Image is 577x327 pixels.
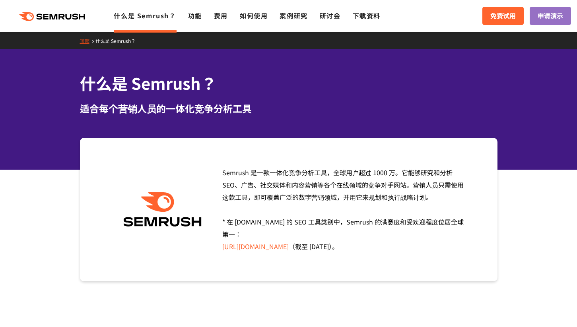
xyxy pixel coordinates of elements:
a: 费用 [214,11,228,20]
font: 免费试用 [490,11,516,20]
font: 申请演示 [538,11,563,20]
font: Semrush 是一款一体化竞争分析工具，全球用户超过 1000 万。它能够研究和分析 SEO、广告、社交媒体和内容营销等各个在线领域的竞争对手网站。营销人员只需使用这款工具，即可覆盖广泛的数字... [222,168,464,202]
a: 顶部 [80,37,95,44]
font: 顶部 [80,37,89,44]
font: （截至 [DATE]）。 [289,242,338,251]
a: 如何使用 [240,11,268,20]
font: 适合每个营销人员的一体化竞争分析工具 [80,101,252,115]
a: 免费试用 [482,7,524,25]
font: * 在 [DOMAIN_NAME] 的 SEO 工具类别中，Semrush 的满意度和受欢迎程度位居全球第一： [222,217,464,239]
a: 功能 [188,11,202,20]
font: 什么是 Semrush？ [80,72,217,95]
a: 什么是 Semrush？ [95,37,142,44]
img: Semrush [119,192,206,227]
a: 研讨会 [320,11,341,20]
a: 下载资料 [353,11,381,20]
a: 案例研究 [280,11,307,20]
a: 申请演示 [530,7,571,25]
a: 什么是 Semrush？ [114,11,176,20]
a: [URL][DOMAIN_NAME] [222,242,289,251]
font: 什么是 Semrush？ [95,37,136,44]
